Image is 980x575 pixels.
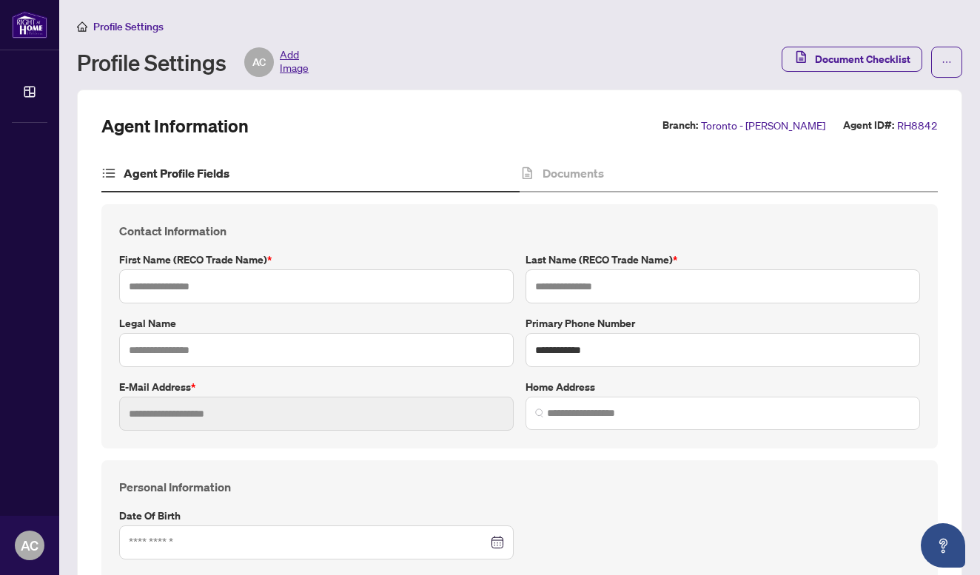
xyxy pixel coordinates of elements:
label: E-mail Address [119,379,514,395]
span: Toronto - [PERSON_NAME] [701,117,825,134]
span: Add Image [280,47,309,77]
span: Document Checklist [815,47,910,71]
img: search_icon [535,408,544,417]
span: ellipsis [942,57,952,67]
label: First Name (RECO Trade Name) [119,252,514,268]
button: Document Checklist [782,47,922,72]
button: Open asap [921,523,965,568]
label: Date of Birth [119,508,514,524]
label: Primary Phone Number [526,315,920,332]
label: Branch: [662,117,698,134]
span: RH8842 [897,117,938,134]
span: AC [21,535,38,556]
span: Profile Settings [93,20,164,33]
h4: Documents [543,164,604,182]
div: Profile Settings [77,47,309,77]
img: logo [12,11,47,38]
label: Home Address [526,379,920,395]
h4: Contact Information [119,222,920,240]
span: home [77,21,87,32]
label: Legal Name [119,315,514,332]
label: Last Name (RECO Trade Name) [526,252,920,268]
h4: Agent Profile Fields [124,164,229,182]
label: Agent ID#: [843,117,894,134]
h2: Agent Information [101,114,249,138]
h4: Personal Information [119,478,920,496]
span: AC [252,54,266,70]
